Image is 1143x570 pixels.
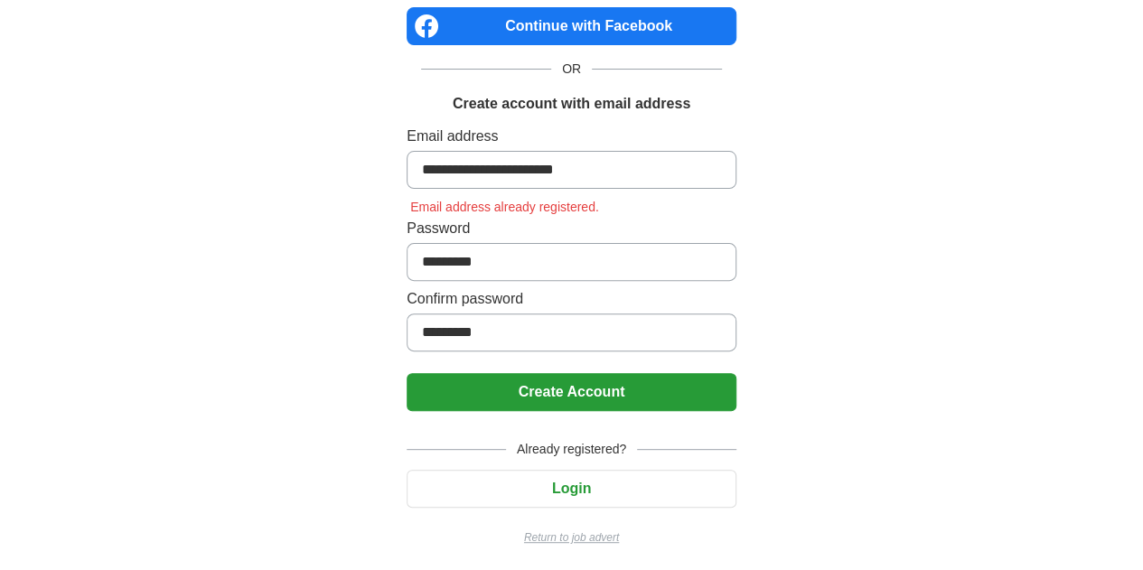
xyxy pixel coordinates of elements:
[407,200,603,214] span: Email address already registered.
[407,529,736,546] a: Return to job advert
[407,288,736,310] label: Confirm password
[407,373,736,411] button: Create Account
[551,60,592,79] span: OR
[407,126,736,147] label: Email address
[407,481,736,496] a: Login
[407,7,736,45] a: Continue with Facebook
[506,440,637,459] span: Already registered?
[407,470,736,508] button: Login
[407,218,736,239] label: Password
[453,93,690,115] h1: Create account with email address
